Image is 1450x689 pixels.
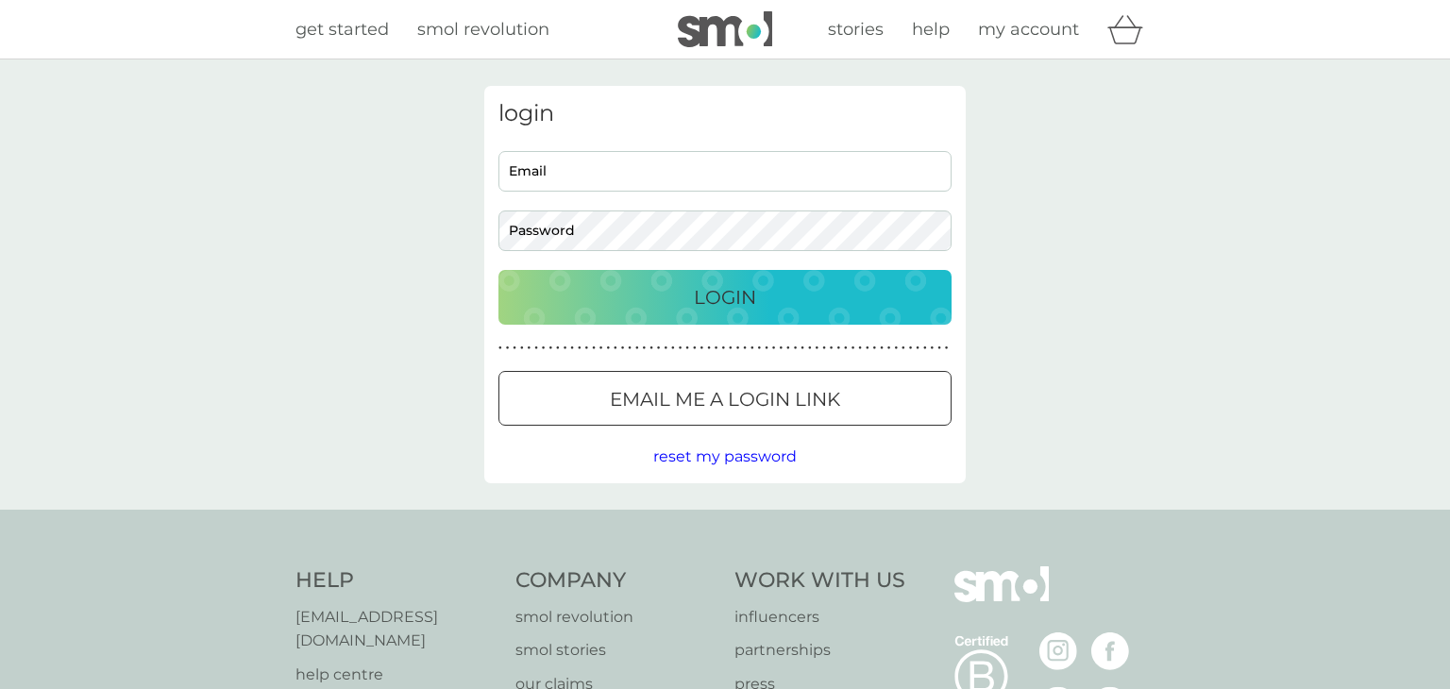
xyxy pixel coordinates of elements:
a: smol revolution [515,605,717,630]
p: ● [606,344,610,353]
p: ● [765,344,768,353]
p: ● [685,344,689,353]
p: ● [743,344,747,353]
p: ● [801,344,804,353]
p: ● [614,344,617,353]
p: ● [736,344,740,353]
p: ● [556,344,560,353]
a: my account [978,16,1079,43]
p: ● [585,344,589,353]
p: ● [520,344,524,353]
p: ● [715,344,718,353]
span: smol revolution [417,19,549,40]
p: ● [506,344,510,353]
a: influencers [734,605,905,630]
p: ● [916,344,919,353]
p: ● [830,344,834,353]
p: ● [866,344,869,353]
p: ● [513,344,516,353]
p: ● [679,344,683,353]
p: ● [894,344,898,353]
p: ● [635,344,639,353]
h3: login [498,100,952,127]
p: ● [498,344,502,353]
p: ● [880,344,884,353]
p: ● [858,344,862,353]
p: ● [664,344,667,353]
p: ● [836,344,840,353]
p: ● [528,344,531,353]
p: ● [643,344,647,353]
p: ● [729,344,733,353]
p: ● [599,344,603,353]
p: ● [542,344,546,353]
p: ● [707,344,711,353]
h4: Help [295,566,497,596]
p: ● [649,344,653,353]
span: help [912,19,950,40]
a: stories [828,16,884,43]
a: help centre [295,663,497,687]
p: ● [700,344,704,353]
img: visit the smol Facebook page [1091,632,1129,670]
p: ● [844,344,848,353]
p: ● [873,344,877,353]
p: ● [923,344,927,353]
p: ● [570,344,574,353]
div: basket [1107,10,1155,48]
button: Email me a login link [498,371,952,426]
span: get started [295,19,389,40]
a: get started [295,16,389,43]
p: ● [902,344,905,353]
p: ● [909,344,913,353]
p: ● [816,344,819,353]
p: ● [887,344,891,353]
p: ● [621,344,625,353]
button: Login [498,270,952,325]
p: ● [786,344,790,353]
p: Email me a login link [610,384,840,414]
p: ● [657,344,661,353]
p: ● [779,344,783,353]
p: ● [578,344,582,353]
span: reset my password [653,447,797,465]
a: smol stories [515,638,717,663]
p: ● [945,344,949,353]
p: ● [693,344,697,353]
p: ● [794,344,798,353]
p: ● [534,344,538,353]
p: ● [721,344,725,353]
a: [EMAIL_ADDRESS][DOMAIN_NAME] [295,605,497,653]
p: ● [931,344,935,353]
a: partnerships [734,638,905,663]
img: smol [678,11,772,47]
p: ● [750,344,754,353]
p: ● [937,344,941,353]
p: ● [592,344,596,353]
p: ● [548,344,552,353]
img: smol [954,566,1049,630]
p: ● [808,344,812,353]
p: ● [628,344,632,353]
p: ● [772,344,776,353]
p: Login [694,282,756,312]
p: ● [822,344,826,353]
p: ● [758,344,762,353]
p: ● [671,344,675,353]
button: reset my password [653,445,797,469]
p: ● [851,344,855,353]
p: ● [564,344,567,353]
h4: Work With Us [734,566,905,596]
a: help [912,16,950,43]
a: smol revolution [417,16,549,43]
h4: Company [515,566,717,596]
span: my account [978,19,1079,40]
span: stories [828,19,884,40]
img: visit the smol Instagram page [1039,632,1077,670]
